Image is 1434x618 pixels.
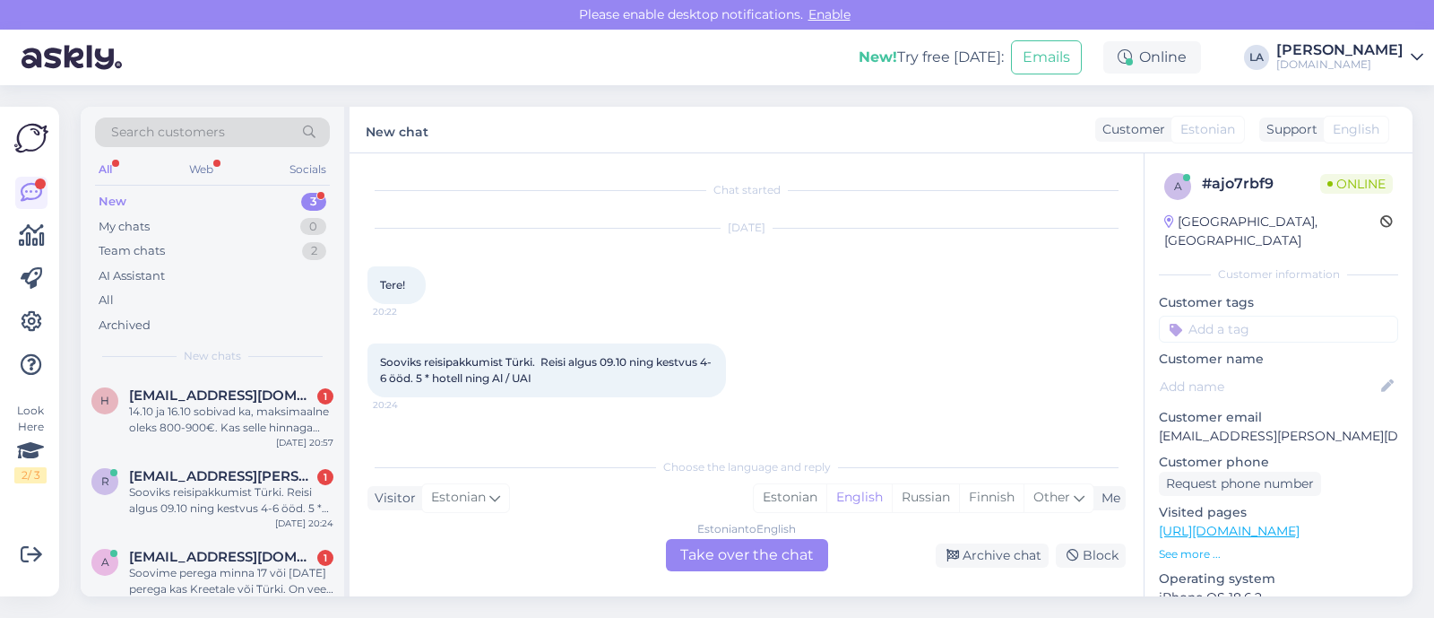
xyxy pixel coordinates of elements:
[1244,45,1269,70] div: LA
[1159,546,1398,562] p: See more ...
[99,267,165,285] div: AI Assistant
[1276,43,1423,72] a: [PERSON_NAME][DOMAIN_NAME]
[1320,174,1393,194] span: Online
[367,182,1126,198] div: Chat started
[1159,570,1398,588] p: Operating system
[1094,489,1120,508] div: Me
[99,242,165,260] div: Team chats
[99,193,126,211] div: New
[1159,316,1398,343] input: Add a tag
[1180,120,1235,139] span: Estonian
[129,404,333,436] div: 14.10 ja 16.10 sobivad ka, maksimaalne oleks 800-900€. Kas selle hinnaga saaks 5* hotelli ka?
[317,550,333,566] div: 1
[129,468,315,484] span: raili.hein@mail.ee
[186,158,217,181] div: Web
[1159,453,1398,472] p: Customer phone
[1159,350,1398,369] p: Customer name
[1174,179,1182,193] span: a
[1259,120,1317,139] div: Support
[859,48,897,65] b: New!
[14,403,47,483] div: Look Here
[366,118,428,142] label: New chat
[101,555,109,569] span: a
[1160,377,1378,396] input: Add name
[1011,40,1082,74] button: Emails
[803,6,856,22] span: Enable
[1159,293,1398,312] p: Customer tags
[373,398,440,412] span: 20:24
[1164,213,1380,250] div: [GEOGRAPHIC_DATA], [GEOGRAPHIC_DATA]
[1033,489,1070,505] span: Other
[99,218,150,236] div: My chats
[1159,266,1398,283] div: Customer information
[317,469,333,485] div: 1
[276,436,333,449] div: [DATE] 20:57
[184,348,241,364] span: New chats
[99,317,151,335] div: Archived
[431,488,486,508] span: Estonian
[373,305,440,318] span: 20:22
[666,539,828,571] div: Take over the chat
[1276,57,1404,72] div: [DOMAIN_NAME]
[14,121,48,155] img: Askly Logo
[99,292,114,309] div: All
[826,484,892,511] div: English
[367,220,1126,236] div: [DATE]
[301,193,326,211] div: 3
[95,158,116,181] div: All
[1159,503,1398,522] p: Visited pages
[1095,120,1165,139] div: Customer
[1103,41,1201,74] div: Online
[302,242,326,260] div: 2
[1159,588,1398,607] p: iPhone OS 18.6.2
[1202,173,1320,195] div: # ajo7rbf9
[859,47,1004,68] div: Try free [DATE]:
[111,123,225,142] span: Search customers
[892,484,959,511] div: Russian
[1159,523,1300,539] a: [URL][DOMAIN_NAME]
[14,467,47,483] div: 2 / 3
[1159,472,1321,496] div: Request phone number
[754,484,826,511] div: Estonian
[129,565,333,597] div: Soovime perega minna 17 või [DATE] perega kas Kreetale või Türki. On veel miskit head pakkuda? [G...
[101,474,109,488] span: r
[286,158,330,181] div: Socials
[1333,120,1379,139] span: English
[1159,408,1398,427] p: Customer email
[367,459,1126,475] div: Choose the language and reply
[697,521,796,537] div: Estonian to English
[380,355,712,385] span: Sooviks reisipakkumist Türki. Reisi algus 09.10 ning kestvus 4-6 ööd. 5 * hotell ning Al / UAI
[1056,544,1126,568] div: Block
[129,549,315,565] span: annikisa1@gmail.com
[1159,427,1398,446] p: [EMAIL_ADDRESS][PERSON_NAME][DOMAIN_NAME]
[936,544,1049,568] div: Archive chat
[1276,43,1404,57] div: [PERSON_NAME]
[129,387,315,404] span: hannaloore16@gmail.com
[300,218,326,236] div: 0
[317,388,333,405] div: 1
[367,489,416,508] div: Visitor
[959,484,1024,511] div: Finnish
[129,484,333,517] div: Sooviks reisipakkumist Türki. Reisi algus 09.10 ning kestvus 4-6 ööd. 5 * hotell ning Al / UAI
[275,517,333,530] div: [DATE] 20:24
[380,278,405,292] span: Tere!
[100,394,109,407] span: h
